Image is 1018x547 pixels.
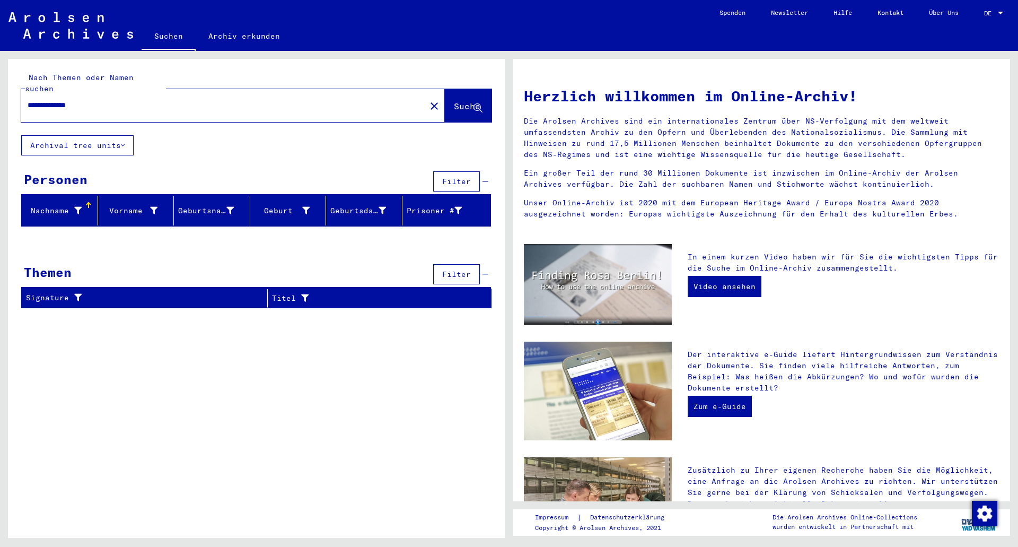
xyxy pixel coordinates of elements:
a: Archiv erkunden [196,23,293,49]
p: Ein großer Teil der rund 30 Millionen Dokumente ist inzwischen im Online-Archiv der Arolsen Archi... [524,168,999,190]
div: Signature [26,290,267,307]
img: yv_logo.png [959,509,999,535]
button: Archival tree units [21,135,134,155]
div: Titel [272,290,478,307]
div: Signature [26,292,254,303]
span: Filter [442,270,471,279]
span: Filter [442,177,471,186]
img: Arolsen_neg.svg [8,12,133,39]
span: Suche [454,101,480,111]
a: Suchen [142,23,196,51]
div: Nachname [26,205,82,216]
mat-header-cell: Geburtsname [174,196,250,225]
p: Der interaktive e-Guide liefert Hintergrundwissen zum Verständnis der Dokumente. Sie finden viele... [688,349,999,394]
div: Nachname [26,202,98,219]
mat-header-cell: Prisoner # [402,196,491,225]
button: Filter [433,171,480,192]
a: Impressum [535,512,577,523]
p: Copyright © Arolsen Archives, 2021 [535,523,677,533]
span: DE [984,10,996,17]
div: Vorname [102,202,174,219]
img: video.jpg [524,244,672,325]
a: Video ansehen [688,276,761,297]
p: In einem kurzen Video haben wir für Sie die wichtigsten Tipps für die Suche im Online-Archiv zusa... [688,251,999,274]
p: Unser Online-Archiv ist 2020 mit dem European Heritage Award / Europa Nostra Award 2020 ausgezeic... [524,197,999,220]
button: Clear [424,95,445,116]
div: Prisoner # [407,205,462,216]
mat-header-cell: Vorname [98,196,174,225]
div: Titel [272,293,465,304]
img: eguide.jpg [524,342,672,440]
img: Zustimmung ändern [972,501,997,526]
div: Geburtsdatum [330,202,402,219]
p: Die Arolsen Archives Online-Collections [773,513,917,522]
a: Zum e-Guide [688,396,752,417]
button: Filter [433,264,480,284]
div: Geburt‏ [254,205,310,216]
mat-icon: close [428,100,441,112]
div: | [535,512,677,523]
mat-header-cell: Geburt‏ [250,196,327,225]
button: Suche [445,89,492,122]
mat-header-cell: Geburtsdatum [326,196,402,225]
div: Personen [24,170,87,189]
h1: Herzlich willkommen im Online-Archiv! [524,85,999,107]
p: Die Arolsen Archives sind ein internationales Zentrum über NS-Verfolgung mit dem weltweit umfasse... [524,116,999,160]
div: Geburt‏ [254,202,326,219]
mat-header-cell: Nachname [22,196,98,225]
p: wurden entwickelt in Partnerschaft mit [773,522,917,532]
div: Geburtsname [178,202,250,219]
mat-label: Nach Themen oder Namen suchen [25,73,134,93]
div: Geburtsdatum [330,205,386,216]
div: Themen [24,263,72,282]
div: Geburtsname [178,205,234,216]
div: Prisoner # [407,202,478,219]
a: Datenschutzerklärung [582,512,677,523]
p: Zusätzlich zu Ihrer eigenen Recherche haben Sie die Möglichkeit, eine Anfrage an die Arolsen Arch... [688,465,999,509]
div: Vorname [102,205,158,216]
